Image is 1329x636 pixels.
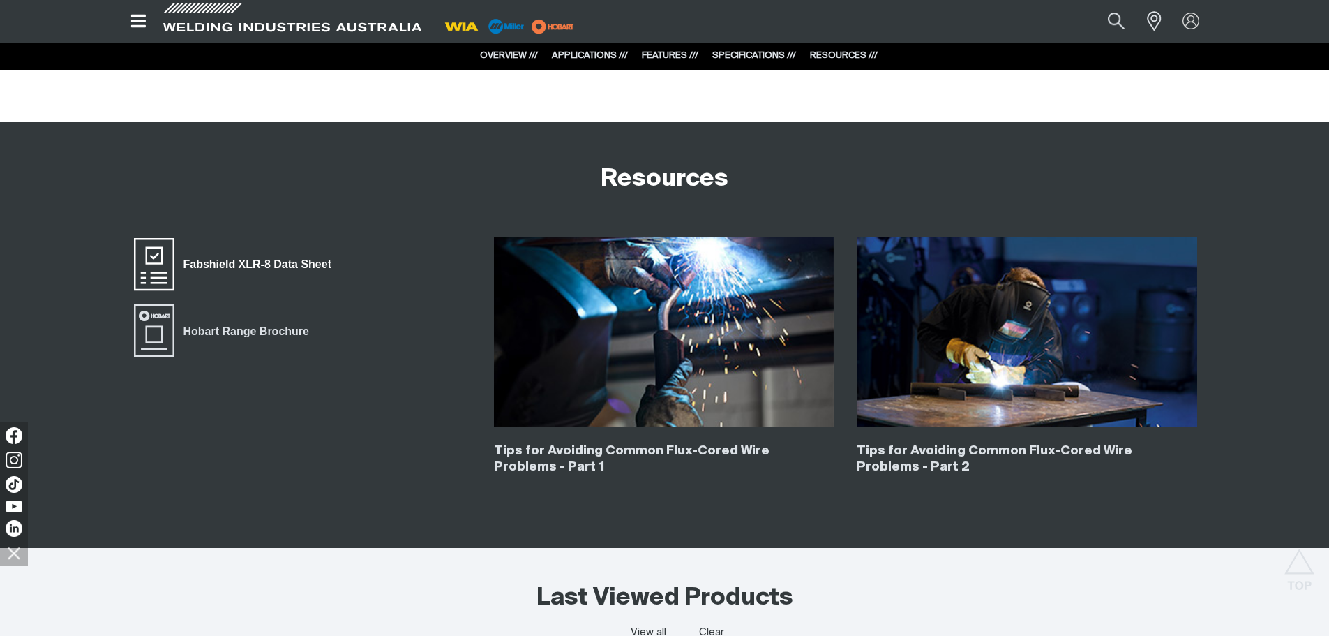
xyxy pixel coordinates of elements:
img: Instagram [6,452,22,468]
span: Hobart Range Brochure [174,323,318,341]
a: Fabshield XLR-8 Data Sheet [132,237,340,293]
a: Tips for Avoiding Common Flux-Cored Wire Problems - Part 1 [494,445,769,473]
img: miller [527,16,578,37]
input: Product name or item number... [1074,6,1139,37]
a: FEATURES /// [642,51,698,60]
a: RESOURCES /// [810,51,878,60]
a: Tips for Avoiding Common Flux-Cored Wire Problems - Part 2 [857,445,1132,473]
a: APPLICATIONS /// [552,51,628,60]
h2: Last Viewed Products [536,583,793,614]
img: TikTok [6,476,22,493]
img: LinkedIn [6,520,22,537]
button: Search products [1093,6,1140,37]
img: YouTube [6,501,22,512]
span: Fabshield XLR-8 Data Sheet [174,256,340,274]
a: SPECIFICATIONS /// [712,51,796,60]
img: hide socials [2,541,26,565]
img: Tips for Avoiding Common Flux-Cored Wire Problems - Part 1 [494,237,834,427]
a: OVERVIEW /// [480,51,538,60]
button: Scroll to top [1284,549,1315,580]
img: Facebook [6,427,22,444]
a: Hobart Range Brochure [132,303,318,359]
img: Tips for Avoiding Common Flux-Cored Wire Problems - Part 2 [857,237,1197,427]
h2: Resources [601,164,728,195]
a: miller [527,21,578,31]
